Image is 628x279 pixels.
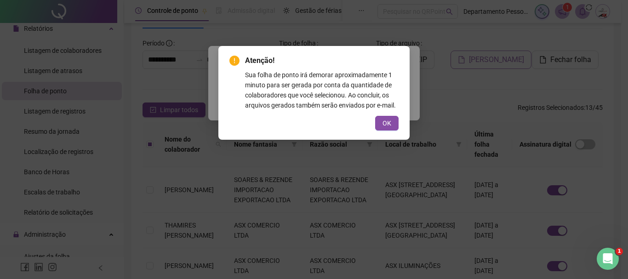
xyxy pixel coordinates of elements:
[245,70,399,110] div: Sua folha de ponto irá demorar aproximadamente 1 minuto para ser gerada por conta da quantidade d...
[245,55,399,66] span: Atenção!
[375,116,399,131] button: OK
[383,118,391,128] span: OK
[229,56,240,66] span: exclamation-circle
[616,248,623,255] span: 1
[597,248,619,270] iframe: Intercom live chat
